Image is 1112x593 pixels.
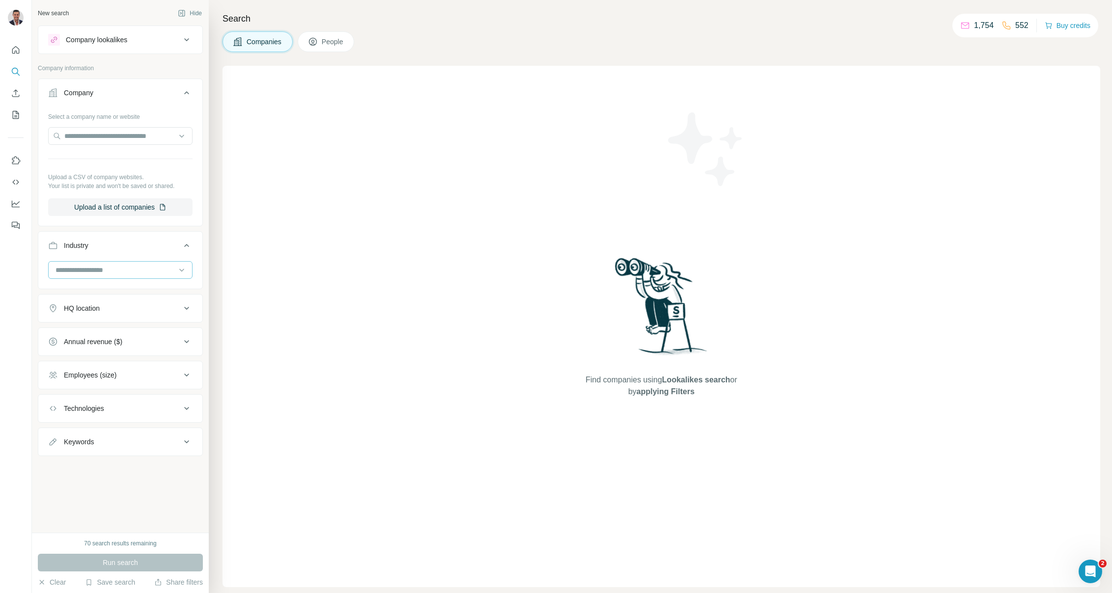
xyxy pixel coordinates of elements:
[1045,19,1090,32] button: Buy credits
[84,539,156,548] div: 70 search results remaining
[247,37,282,47] span: Companies
[64,437,94,447] div: Keywords
[48,182,193,190] p: Your list is private and won't be saved or shared.
[154,577,203,587] button: Share filters
[662,105,750,193] img: Surfe Illustration - Stars
[64,241,88,250] div: Industry
[222,12,1100,26] h4: Search
[38,64,203,73] p: Company information
[1079,560,1102,583] iframe: Intercom live chat
[38,330,202,353] button: Annual revenue ($)
[38,397,202,420] button: Technologies
[48,198,193,216] button: Upload a list of companies
[38,430,202,454] button: Keywords
[8,63,24,81] button: Search
[64,303,100,313] div: HQ location
[637,387,695,396] span: applying Filters
[64,404,104,413] div: Technologies
[974,20,994,31] p: 1,754
[64,88,93,98] div: Company
[48,108,193,121] div: Select a company name or website
[38,81,202,108] button: Company
[64,370,116,380] div: Employees (size)
[38,363,202,387] button: Employees (size)
[64,337,122,347] div: Annual revenue ($)
[1099,560,1107,567] span: 2
[662,376,730,384] span: Lookalikes search
[8,10,24,26] img: Avatar
[8,195,24,213] button: Dashboard
[8,152,24,169] button: Use Surfe on LinkedIn
[38,9,69,18] div: New search
[8,216,24,234] button: Feedback
[611,255,713,365] img: Surfe Illustration - Woman searching with binoculars
[38,234,202,261] button: Industry
[85,577,135,587] button: Save search
[66,35,127,45] div: Company lookalikes
[1015,20,1029,31] p: 552
[322,37,344,47] span: People
[8,173,24,191] button: Use Surfe API
[8,84,24,102] button: Enrich CSV
[8,106,24,124] button: My lists
[38,577,66,587] button: Clear
[38,28,202,52] button: Company lookalikes
[583,374,740,398] span: Find companies using or by
[38,296,202,320] button: HQ location
[48,173,193,182] p: Upload a CSV of company websites.
[8,41,24,59] button: Quick start
[171,6,209,21] button: Hide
